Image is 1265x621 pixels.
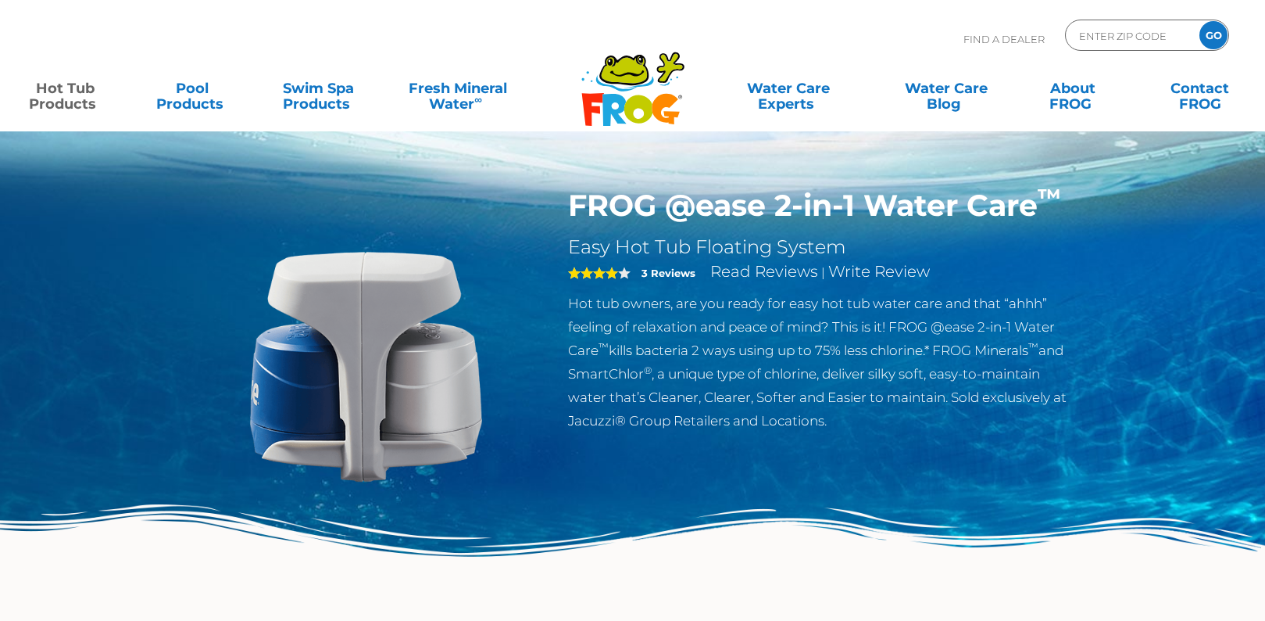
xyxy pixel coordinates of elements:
[568,292,1078,433] p: Hot tub owners, are you ready for easy hot tub water care and that “ahhh” feeling of relaxation a...
[573,31,693,127] img: Frog Products Logo
[1199,21,1227,49] input: GO
[474,93,482,106] sup: ∞
[828,262,930,281] a: Write Review
[1024,73,1122,104] a: AboutFROG
[396,73,520,104] a: Fresh MineralWater∞
[641,267,695,279] strong: 3 Reviews
[897,73,995,104] a: Water CareBlog
[821,265,825,280] span: |
[1151,73,1249,104] a: ContactFROG
[568,267,618,279] span: 4
[1028,341,1038,353] sup: ™
[1038,183,1061,210] sup: ™
[568,188,1078,224] h1: FROG @ease 2-in-1 Water Care
[16,73,114,104] a: Hot TubProducts
[270,73,368,104] a: Swim SpaProducts
[708,73,868,104] a: Water CareExperts
[644,364,652,376] sup: ®
[599,341,609,353] sup: ™
[963,20,1045,59] p: Find A Dealer
[568,235,1078,259] h2: Easy Hot Tub Floating System
[188,188,545,546] img: @ease-2-in-1-Holder-v2.png
[710,262,818,281] a: Read Reviews
[142,73,241,104] a: PoolProducts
